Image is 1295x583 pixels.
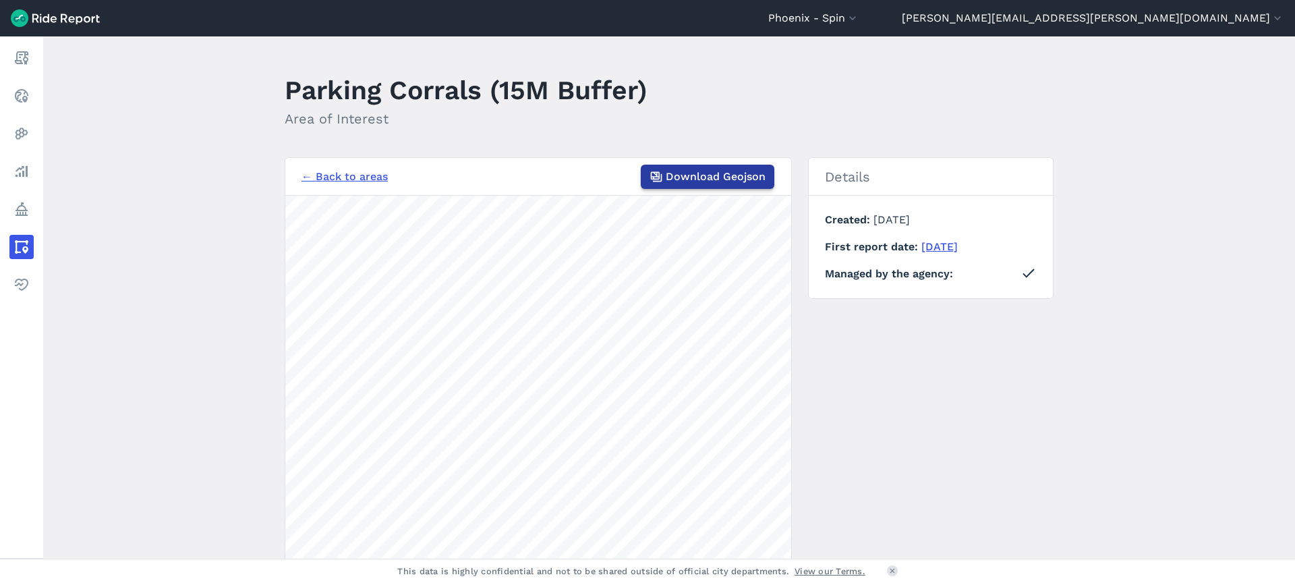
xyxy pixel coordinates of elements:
span: [DATE] [873,213,910,226]
button: Phoenix - Spin [768,10,859,26]
span: First report date [825,240,921,253]
button: [PERSON_NAME][EMAIL_ADDRESS][PERSON_NAME][DOMAIN_NAME] [902,10,1284,26]
a: Heatmaps [9,121,34,146]
span: Managed by the agency [825,266,953,282]
a: ← Back to areas [301,169,388,185]
a: Policy [9,197,34,221]
a: Realtime [9,84,34,108]
button: Download Geojson [641,165,774,189]
h2: Area of Interest [285,109,647,129]
a: Report [9,46,34,70]
img: Ride Report [11,9,100,27]
h2: Details [809,158,1053,196]
a: Areas [9,235,34,259]
span: Created [825,213,873,226]
a: Health [9,273,34,297]
span: Download Geojson [666,169,766,185]
a: Analyze [9,159,34,184]
a: [DATE] [921,240,958,253]
h1: Parking Corrals (15M Buffer) [285,72,647,109]
a: View our Terms. [795,565,865,578]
